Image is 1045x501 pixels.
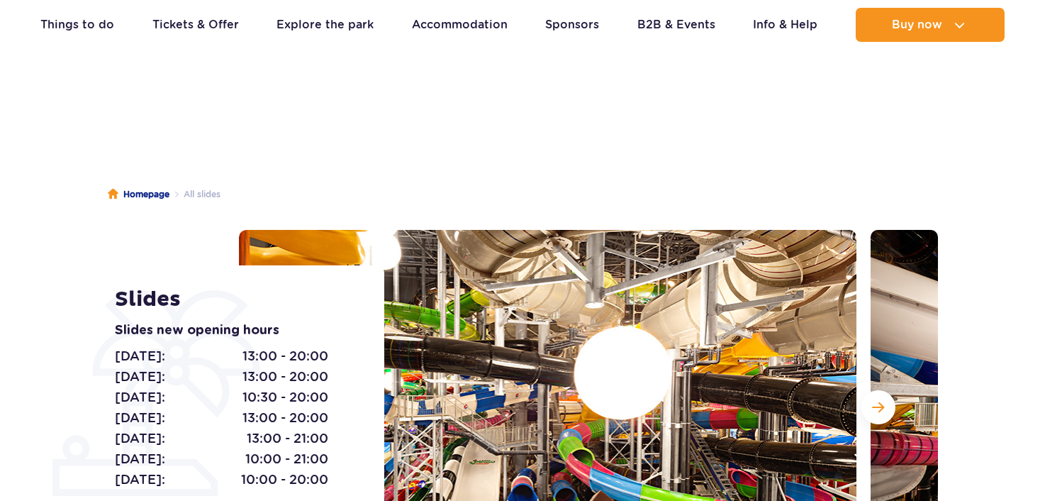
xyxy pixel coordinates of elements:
span: 13:00 - 20:00 [242,346,328,366]
span: [DATE]: [115,387,165,407]
p: Slides new opening hours [115,321,352,341]
li: All slides [169,187,220,202]
button: Next slide [861,390,895,424]
a: Explore the park [276,8,374,42]
h1: Slides [115,287,352,312]
span: 10:00 - 20:00 [241,470,328,490]
span: 10:00 - 21:00 [245,449,328,469]
a: Sponsors [545,8,599,42]
a: Things to do [40,8,114,42]
span: [DATE]: [115,470,165,490]
a: Tickets & Offer [152,8,239,42]
a: Info & Help [753,8,817,42]
span: [DATE]: [115,429,165,448]
a: B2B & Events [637,8,715,42]
span: Buy now [892,18,942,31]
span: 10:30 - 20:00 [242,387,328,407]
span: [DATE]: [115,367,165,387]
span: 13:00 - 20:00 [242,367,328,387]
button: Buy now [856,8,1005,42]
span: [DATE]: [115,408,165,428]
a: Accommodation [412,8,508,42]
span: [DATE]: [115,449,165,469]
span: [DATE]: [115,346,165,366]
span: 13:00 - 21:00 [247,429,328,448]
a: Homepage [108,187,169,202]
span: 13:00 - 20:00 [242,408,328,428]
